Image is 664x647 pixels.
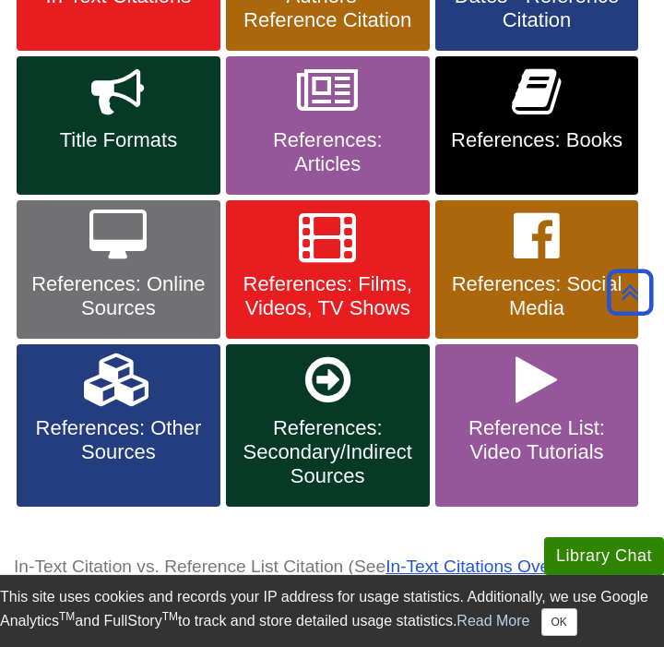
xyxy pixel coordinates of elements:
a: References: Secondary/Indirect Sources [226,344,430,507]
a: In-Text Citations Overview [385,557,591,576]
span: References: Articles [240,128,416,176]
span: References: Other Sources [30,416,207,464]
span: Title Formats [30,128,207,152]
a: Read More [456,613,529,629]
a: Title Formats [17,56,220,195]
button: Close [541,608,577,636]
sup: TM [59,610,75,623]
span: References: Films, Videos, TV Shows [240,272,416,320]
span: References: Books [449,128,625,152]
a: Reference List: Video Tutorials [435,344,639,507]
a: References: Articles [226,56,430,195]
span: Reference List: Video Tutorials [449,416,625,464]
a: References: Books [435,56,639,195]
button: Library Chat [544,537,664,575]
a: References: Other Sources [17,344,220,507]
a: References: Social Media [435,200,639,339]
a: Back to Top [600,280,659,305]
sup: TM [162,610,178,623]
span: References: Online Sources [30,272,207,320]
span: References: Social Media [449,272,625,320]
a: References: Films, Videos, TV Shows [226,200,430,339]
a: References: Online Sources [17,200,220,339]
span: References: Secondary/Indirect Sources [240,416,416,488]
